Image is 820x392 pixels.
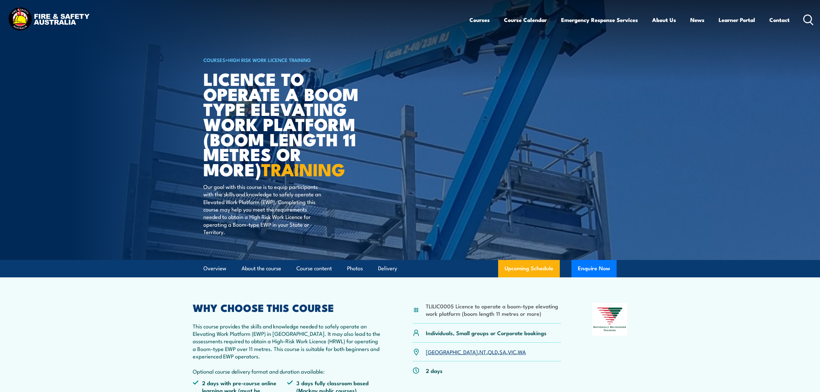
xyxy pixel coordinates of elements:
a: News [690,11,704,28]
a: NT [479,348,486,356]
button: Enquire Now [571,260,617,277]
p: 2 days [426,367,443,374]
a: High Risk Work Licence Training [228,56,311,63]
img: Nationally Recognised Training logo. [592,303,627,336]
p: Individuals, Small groups or Corporate bookings [426,329,547,336]
a: SA [499,348,506,356]
li: TLILIC0005 Licence to operate a boom-type elevating work platform (boom length 11 metres or more) [426,302,561,317]
a: Upcoming Schedule [498,260,560,277]
a: Courses [469,11,490,28]
a: Overview [203,260,226,277]
a: WA [518,348,526,356]
p: This course provides the skills and knowledge needed to safely operate an Elevating Work Platform... [193,322,381,375]
a: Course content [296,260,332,277]
h2: WHY CHOOSE THIS COURSE [193,303,381,312]
a: Emergency Response Services [561,11,638,28]
a: VIC [508,348,516,356]
p: Our goal with this course is to equip participants with the skills and knowledge to safely operat... [203,183,321,236]
p: , , , , , [426,348,526,356]
a: Contact [769,11,790,28]
h1: Licence to operate a boom type elevating work platform (boom length 11 metres or more) [203,71,363,177]
strong: TRAINING [261,155,345,182]
a: COURSES [203,56,225,63]
a: [GEOGRAPHIC_DATA] [426,348,478,356]
a: QLD [488,348,498,356]
a: About the course [241,260,281,277]
a: Course Calendar [504,11,547,28]
a: Learner Portal [719,11,755,28]
a: Photos [347,260,363,277]
a: About Us [652,11,676,28]
a: Delivery [378,260,397,277]
h6: > [203,56,363,64]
